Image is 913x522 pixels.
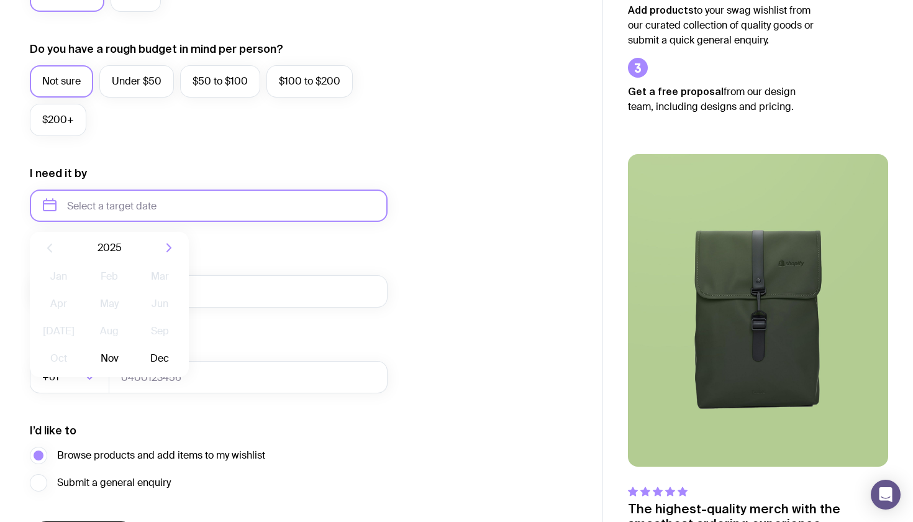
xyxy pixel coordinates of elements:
[42,361,61,393] span: +61
[36,291,81,316] button: Apr
[30,361,109,393] div: Search for option
[36,346,81,371] button: Oct
[109,361,388,393] input: 0400123456
[30,166,87,181] label: I need it by
[628,86,724,97] strong: Get a free proposal
[30,104,86,136] label: $200+
[86,319,132,344] button: Aug
[137,346,183,371] button: Dec
[137,291,183,316] button: Jun
[30,65,93,98] label: Not sure
[61,361,81,393] input: Search for option
[30,42,283,57] label: Do you have a rough budget in mind per person?
[86,264,132,289] button: Feb
[30,423,76,438] label: I’d like to
[137,319,183,344] button: Sep
[86,291,132,316] button: May
[628,84,814,114] p: from our design team, including designs and pricing.
[86,346,132,371] button: Nov
[36,319,81,344] button: [DATE]
[30,275,388,308] input: you@email.com
[30,190,388,222] input: Select a target date
[137,264,183,289] button: Mar
[266,65,353,98] label: $100 to $200
[628,4,694,16] strong: Add products
[57,475,171,490] span: Submit a general enquiry
[57,448,265,463] span: Browse products and add items to my wishlist
[180,65,260,98] label: $50 to $100
[36,264,81,289] button: Jan
[871,480,901,510] div: Open Intercom Messenger
[99,65,174,98] label: Under $50
[98,240,122,255] span: 2025
[628,2,814,48] p: to your swag wishlist from our curated collection of quality goods or submit a quick general enqu...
